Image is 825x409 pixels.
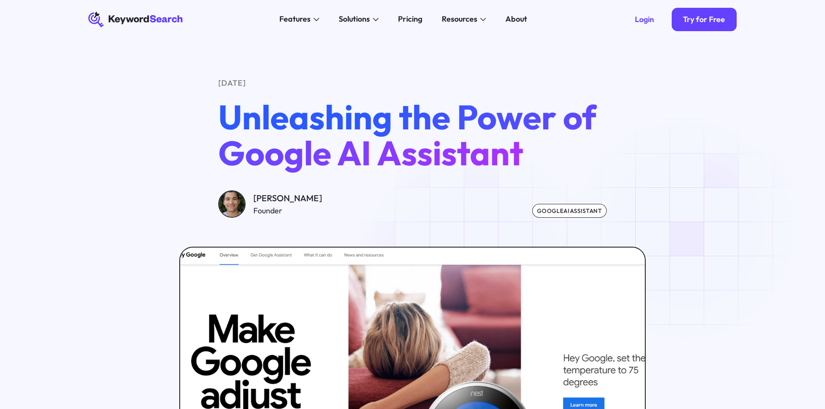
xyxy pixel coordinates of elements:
[218,96,597,174] span: Unleashing the Power of Google AI Assistant
[683,15,725,24] div: Try for Free
[532,204,607,217] div: GOOGLEAIASSISTANT
[253,191,322,205] div: [PERSON_NAME]
[442,13,477,25] div: Resources
[623,8,666,31] a: Login
[339,13,370,25] div: Solutions
[392,12,428,27] a: Pricing
[279,13,311,25] div: Features
[635,15,654,24] div: Login
[218,77,607,89] div: [DATE]
[253,205,322,217] div: Founder
[500,12,533,27] a: About
[505,13,527,25] div: About
[398,13,422,25] div: Pricing
[672,8,737,31] a: Try for Free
